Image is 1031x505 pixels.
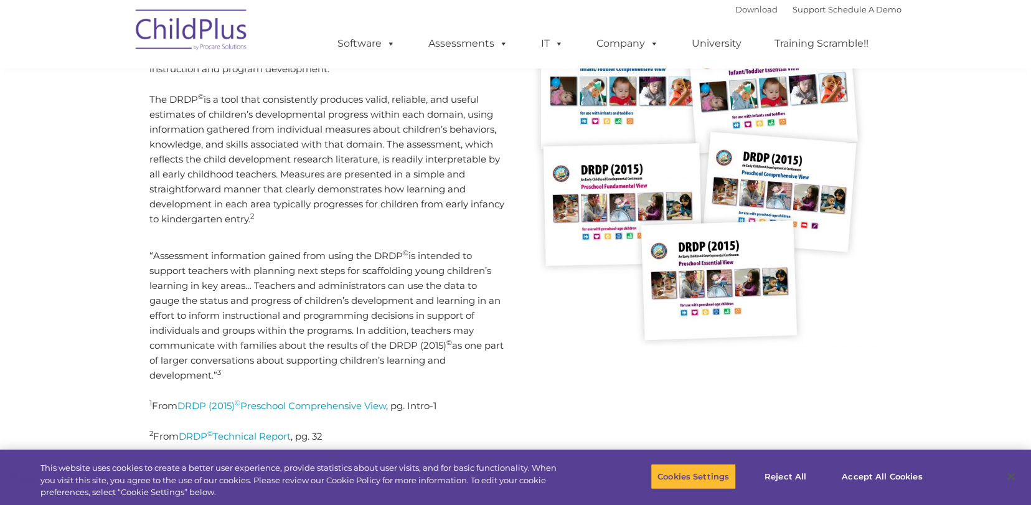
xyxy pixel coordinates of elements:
sup: © [207,429,213,438]
a: DRDP (2015)©Preschool Comprehensive View [177,400,386,412]
sup: © [403,248,408,257]
div: This website uses cookies to create a better user experience, provide statistics about user visit... [40,462,567,499]
a: IT [529,31,576,56]
a: Software [325,31,408,56]
sup: © [235,399,240,407]
a: University [679,31,754,56]
sup: 1 [329,62,332,70]
a: DRDP©Technical Report [179,430,291,442]
button: Cookies Settings [651,463,736,489]
a: Assessments [416,31,520,56]
sup: 2 [250,212,254,220]
button: Accept All Cookies [835,463,929,489]
img: ChildPlus by Procare Solutions [129,1,254,63]
sup: 3 [217,368,221,377]
p: The DRDP is a tool that consistently produces valid, reliable, and useful estimates of children’s... [149,92,507,227]
p: From , pg. 32 [149,429,507,444]
a: Support [793,4,826,14]
sup: 1 [149,399,152,407]
sup: 2 [149,429,153,438]
img: image (2) [525,17,882,346]
sup: © [198,92,204,101]
p: From , pg. Intro-1 [149,399,507,413]
button: Reject All [746,463,824,489]
font: | [735,4,902,14]
sup: © [446,338,452,347]
a: Download [735,4,778,14]
button: Close [997,463,1025,490]
a: Company [584,31,671,56]
a: Training Scramble!! [762,31,881,56]
p: “Assessment information gained from using the DRDP is intended to support teachers with planning ... [149,248,507,383]
a: Schedule A Demo [828,4,902,14]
